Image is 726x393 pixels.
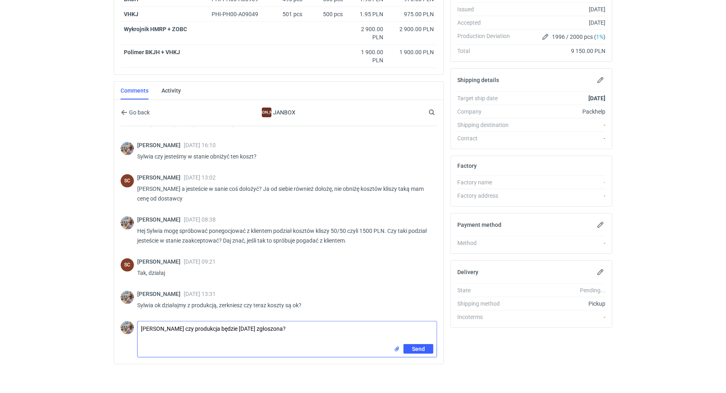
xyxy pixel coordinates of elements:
span: [DATE] 13:31 [184,291,216,297]
span: 1996 / 2000 pcs ( ) [552,33,605,41]
div: 2 900.00 PLN [390,25,434,33]
div: Target ship date [457,94,516,102]
span: 1% [596,34,603,40]
div: - [516,121,605,129]
div: Production Deviation [457,32,516,42]
div: 2 900.00 PLN [349,25,383,41]
div: Shipping method [457,300,516,308]
span: [DATE] 08:38 [184,216,216,223]
div: JANBOX [262,108,272,117]
div: 500 pcs [306,7,346,22]
div: Sylwia Cichórz [121,174,134,188]
a: Activity [161,82,181,99]
div: [DATE] [516,5,605,13]
em: Pending... [580,287,605,294]
a: Comments [121,82,149,99]
strong: Wykrojnik HMRP + ZOBC [124,26,187,32]
div: Factory address [457,192,516,200]
span: [PERSON_NAME] [137,142,184,148]
strong: [DATE] [588,95,605,101]
p: [PERSON_NAME] a jesteście w sanie coś dołożyć? Ja od siebie również dołożę, nie obniżę kosztów kl... [137,184,431,203]
div: 1 900.00 PLN [349,48,383,64]
img: Michał Palasek [121,291,134,304]
div: Method [457,239,516,247]
div: [DATE] [516,19,605,27]
div: - [516,178,605,186]
span: [PERSON_NAME] [137,174,184,181]
figcaption: [PERSON_NAME] [262,108,272,117]
figcaption: SC [121,174,134,188]
div: Contact [457,134,516,142]
p: Sylwia czy jesteśmy w stanie obniżyć ten koszt? [137,152,431,161]
div: Sylwia Cichórz [121,258,134,272]
input: Search [427,108,453,117]
div: Pickup [516,300,605,308]
div: 975.00 PLN [390,10,434,18]
div: Shipping destination [457,121,516,129]
h2: Delivery [457,269,478,275]
div: - [516,313,605,321]
img: Michał Palasek [121,216,134,230]
div: Accepted [457,19,516,27]
span: [DATE] 13:02 [184,174,216,181]
div: 1 900.00 PLN [390,48,434,56]
button: Edit payment method [596,220,605,230]
div: - [516,192,605,200]
h2: Payment method [457,222,501,228]
img: Michał Palasek [121,142,134,155]
div: Incoterms [457,313,516,321]
a: VHKJ [124,11,138,17]
button: Send [403,344,433,354]
div: JANBOX [212,108,345,117]
span: [DATE] 09:21 [184,258,216,265]
div: Company [457,108,516,116]
button: Edit delivery details [596,267,605,277]
div: 1.95 PLN [349,10,383,18]
div: 501 pcs [269,7,306,22]
p: Hej Sylwia mogę spróbować ponegocjować z klientem podział kosztów kliszy 50/50 czyli 1500 PLN. Cz... [137,226,431,245]
button: Edit production Deviation [541,32,550,42]
span: Send [412,346,425,352]
div: - [516,134,605,142]
img: Michał Palasek [121,321,134,334]
textarea: [PERSON_NAME] czy produkcja będzie [DATE] zgłoszona? [138,321,437,344]
h2: Shipping details [457,77,499,83]
span: [DATE] 16:10 [184,142,216,148]
span: [PERSON_NAME] [137,258,184,265]
span: [PERSON_NAME] [137,291,184,297]
button: Edit shipping details [596,75,605,85]
div: 9 150.00 PLN [516,47,605,55]
div: - [516,239,605,247]
h2: Factory [457,163,477,169]
div: Packhelp [516,108,605,116]
button: Go back [121,108,150,117]
p: Sylwia ok działajmy z produkcją, zerkniesz czy teraz koszty są ok? [137,300,431,310]
span: Go back [127,110,150,115]
strong: Polimer BKJH + VHKJ [124,49,180,55]
div: PHI-PH00-A09049 [212,10,266,18]
figcaption: SC [121,258,134,272]
span: [PERSON_NAME] [137,216,184,223]
p: Tak, działaj [137,268,431,278]
div: Issued [457,5,516,13]
div: Total [457,47,516,55]
div: Factory name [457,178,516,186]
div: State [457,286,516,294]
